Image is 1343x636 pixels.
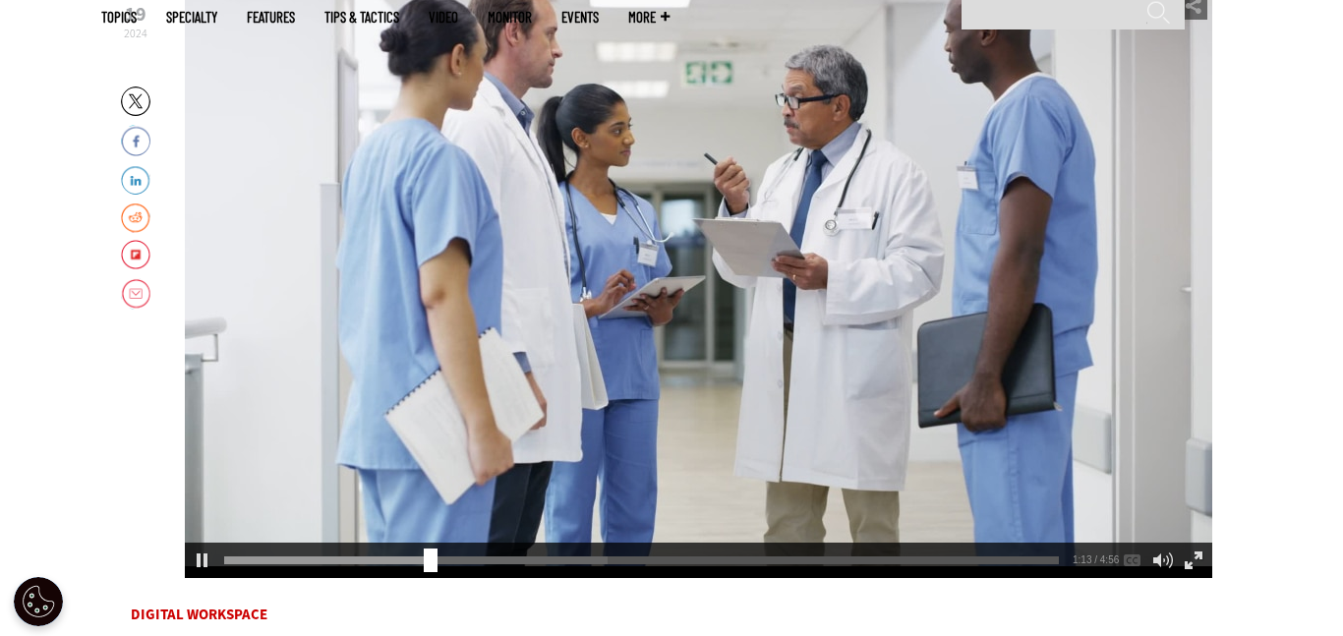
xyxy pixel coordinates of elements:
[628,10,670,25] span: More
[1180,547,1207,574] div: Full Screen
[1148,547,1178,574] div: Mute
[429,10,458,25] a: Video
[1119,547,1146,574] div: Enable Closed Captioning
[101,10,137,25] span: Topics
[189,547,216,574] div: Pause
[1073,554,1113,565] div: 1:13 / 4:56
[247,10,295,25] a: Features
[14,577,63,626] div: Cookie Settings
[488,10,532,25] a: MonITor
[14,577,63,626] button: Open Preferences
[424,549,438,572] div: Seek Video
[324,10,399,25] a: Tips & Tactics
[561,10,599,25] a: Events
[131,605,267,624] a: Digital Workspace
[166,10,217,25] span: Specialty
